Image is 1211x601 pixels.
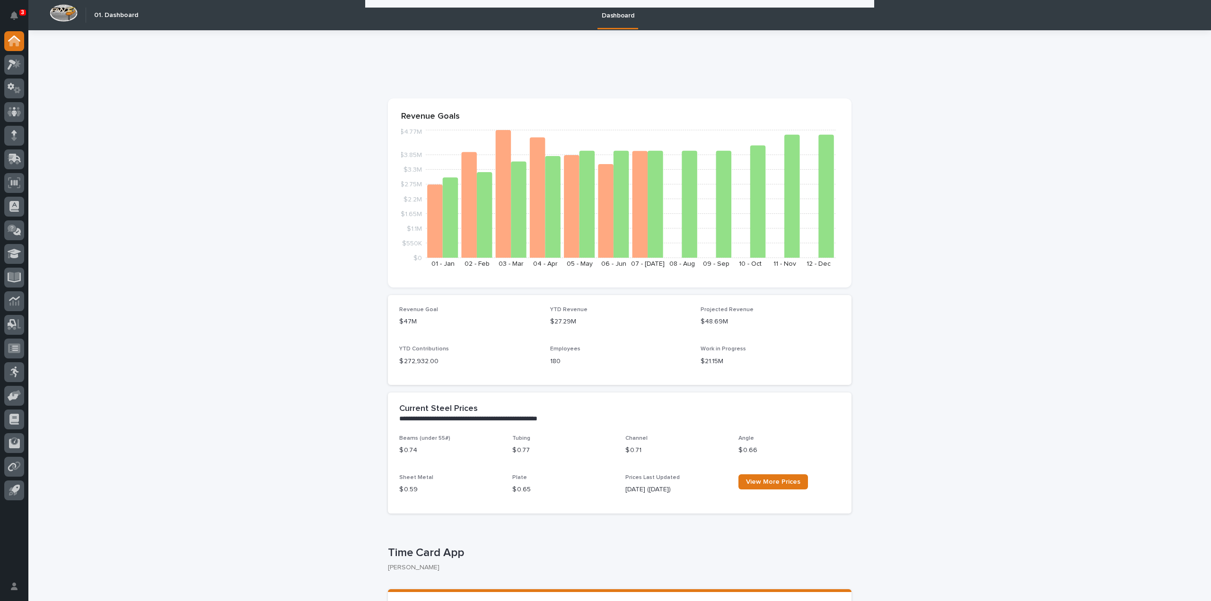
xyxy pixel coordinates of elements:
text: 04 - Apr [533,261,558,267]
span: Beams (under 55#) [399,436,450,441]
span: YTD Contributions [399,346,449,352]
tspan: $550K [402,240,422,246]
p: $ 0.77 [512,445,614,455]
text: 08 - Aug [669,261,695,267]
p: $ 0.71 [625,445,727,455]
p: 3 [21,9,24,16]
p: $ 0.74 [399,445,501,455]
text: 10 - Oct [739,261,762,267]
p: $48.69M [701,317,840,327]
span: Plate [512,475,527,480]
p: Time Card App [388,546,848,560]
span: Employees [550,346,580,352]
p: 180 [550,357,690,366]
span: Angle [738,436,754,441]
p: $47M [399,317,539,327]
div: Notifications3 [12,11,24,26]
p: $ 272,932.00 [399,357,539,366]
span: View More Prices [746,479,800,485]
tspan: $2.75M [400,181,422,188]
tspan: $0 [413,255,422,261]
text: 02 - Feb [465,261,490,267]
tspan: $2.2M [404,196,422,202]
text: 11 - Nov [773,261,796,267]
text: 01 - Jan [431,261,455,267]
h2: Current Steel Prices [399,404,478,414]
a: View More Prices [738,474,808,489]
p: [PERSON_NAME] [388,564,844,572]
text: 05 - May [567,261,593,267]
span: Revenue Goal [399,307,438,313]
text: 06 - Jun [601,261,626,267]
p: $ 0.65 [512,485,614,495]
span: Channel [625,436,648,441]
h2: 01. Dashboard [94,11,138,19]
span: Work in Progress [701,346,746,352]
p: $ 0.66 [738,445,840,455]
p: $21.15M [701,357,840,366]
span: Prices Last Updated [625,475,680,480]
tspan: $4.77M [400,129,422,135]
p: $27.29M [550,317,690,327]
span: Tubing [512,436,530,441]
span: YTD Revenue [550,307,588,313]
img: Workspace Logo [50,4,78,22]
p: $ 0.59 [399,485,501,495]
tspan: $3.3M [404,166,422,173]
tspan: $1.1M [407,225,422,232]
text: 07 - [DATE] [631,261,665,267]
text: 09 - Sep [703,261,729,267]
span: Projected Revenue [701,307,754,313]
tspan: $3.85M [400,152,422,158]
text: 12 - Dec [807,261,831,267]
p: Revenue Goals [401,112,838,122]
p: [DATE] ([DATE]) [625,485,727,495]
button: Notifications [4,6,24,26]
tspan: $1.65M [401,210,422,217]
span: Sheet Metal [399,475,433,480]
text: 03 - Mar [499,261,524,267]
